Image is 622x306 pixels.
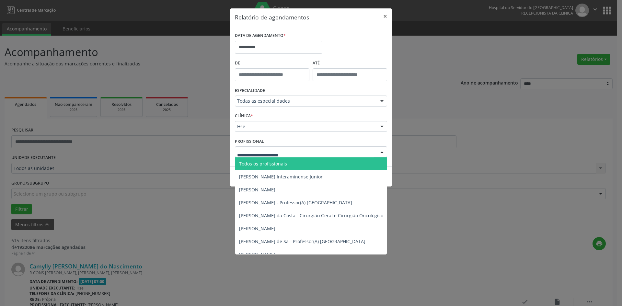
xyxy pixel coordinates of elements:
span: [PERSON_NAME] Interaminense Junior [239,174,323,180]
span: [PERSON_NAME] [239,187,275,193]
h5: Relatório de agendamentos [235,13,309,21]
span: Todas as especialidades [237,98,374,104]
span: [PERSON_NAME] [239,225,275,232]
span: [PERSON_NAME] [239,251,275,257]
span: [PERSON_NAME] da Costa - Cirurgião Geral e Cirurgião Oncológico [239,212,383,219]
label: ATÉ [313,58,387,68]
label: CLÍNICA [235,111,253,121]
label: ESPECIALIDADE [235,86,265,96]
span: [PERSON_NAME] - Professor(A) [GEOGRAPHIC_DATA] [239,199,352,206]
span: Hse [237,123,374,130]
span: Todos os profissionais [239,161,287,167]
label: DATA DE AGENDAMENTO [235,31,286,41]
label: PROFISSIONAL [235,136,264,146]
label: De [235,58,309,68]
span: [PERSON_NAME] de Sa - Professor(A) [GEOGRAPHIC_DATA] [239,238,365,244]
button: Close [379,8,392,24]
